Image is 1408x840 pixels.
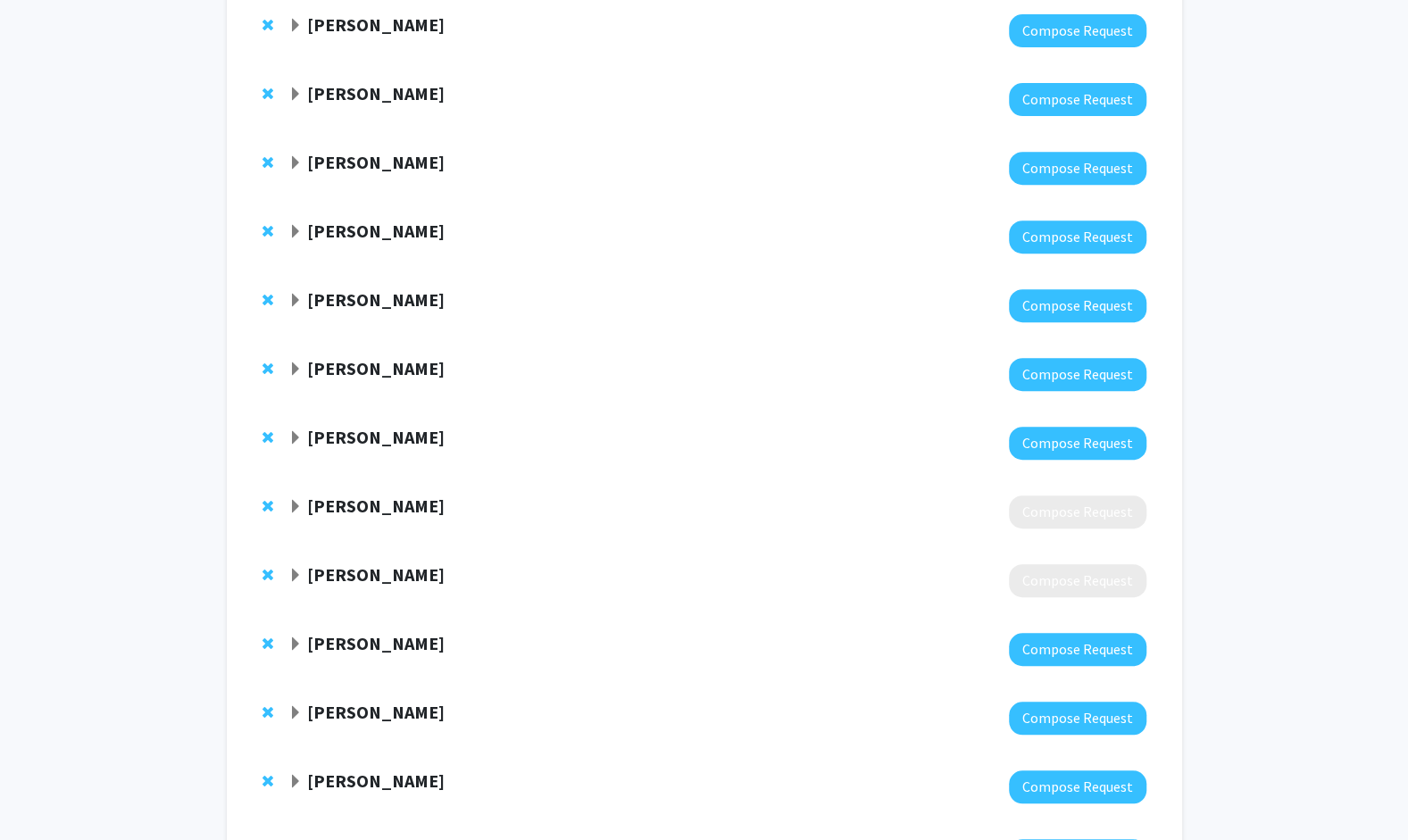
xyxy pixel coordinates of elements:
[1009,220,1146,254] button: Compose Request to Jianfeng Zhou
[307,82,445,104] strong: [PERSON_NAME]
[288,156,303,170] span: Expand Michael Chapman Bookmark
[262,293,273,307] span: Remove Kiruba Krishnaswamy from bookmarks
[307,701,445,723] strong: [PERSON_NAME]
[288,362,303,377] span: Expand Clarissa Durie Bookmark
[288,500,303,514] span: Expand Xiangqun Zeng Bookmark
[262,774,273,788] span: Remove Anand Chandrasekhar from bookmarks
[307,495,445,517] strong: [PERSON_NAME]
[288,431,303,445] span: Expand Adam Yokom Bookmark
[262,362,273,376] span: Remove Clarissa Durie from bookmarks
[262,705,273,719] span: Remove Jian Lin from bookmarks
[1009,14,1146,47] button: Compose Request to Xiao Heng
[1009,633,1146,666] button: Compose Request to Allison Pease
[262,499,273,513] span: Remove Xiangqun Zeng from bookmarks
[307,563,445,586] strong: [PERSON_NAME]
[262,636,273,651] span: Remove Allison Pease from bookmarks
[262,224,273,238] span: Remove Jianfeng Zhou from bookmarks
[288,87,303,102] span: Expand Yujiang Fang Bookmark
[288,775,303,789] span: Expand Anand Chandrasekhar Bookmark
[288,637,303,652] span: Expand Allison Pease Bookmark
[1009,427,1146,460] button: Compose Request to Adam Yokom
[1009,702,1146,735] button: Compose Request to Jian Lin
[13,760,76,827] iframe: Chat
[288,706,303,720] span: Expand Jian Lin Bookmark
[307,13,445,36] strong: [PERSON_NAME]
[262,155,273,170] span: Remove Michael Chapman from bookmarks
[288,225,303,239] span: Expand Jianfeng Zhou Bookmark
[262,18,273,32] span: Remove Xiao Heng from bookmarks
[1009,358,1146,391] button: Compose Request to Clarissa Durie
[1009,770,1146,803] button: Compose Request to Anand Chandrasekhar
[1009,495,1146,528] button: Compose Request to Xiangqun Zeng
[288,19,303,33] span: Expand Xiao Heng Bookmark
[262,430,273,445] span: Remove Adam Yokom from bookmarks
[307,426,445,448] strong: [PERSON_NAME]
[288,569,303,583] span: Expand Susie Dai Bookmark
[307,151,445,173] strong: [PERSON_NAME]
[307,632,445,654] strong: [PERSON_NAME]
[307,357,445,379] strong: [PERSON_NAME]
[1009,83,1146,116] button: Compose Request to Yujiang Fang
[288,294,303,308] span: Expand Kiruba Krishnaswamy Bookmark
[262,87,273,101] span: Remove Yujiang Fang from bookmarks
[1009,152,1146,185] button: Compose Request to Michael Chapman
[1009,289,1146,322] button: Compose Request to Kiruba Krishnaswamy
[307,769,445,792] strong: [PERSON_NAME]
[307,288,445,311] strong: [PERSON_NAME]
[262,568,273,582] span: Remove Susie Dai from bookmarks
[307,220,445,242] strong: [PERSON_NAME]
[1009,564,1146,597] button: Compose Request to Susie Dai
